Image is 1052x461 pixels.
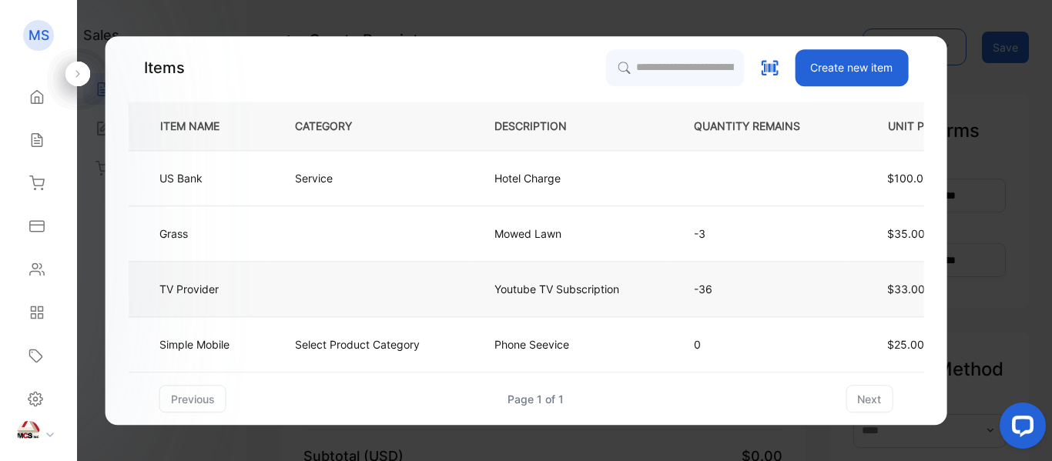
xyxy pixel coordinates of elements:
p: Youtube TV Subscription [494,281,619,297]
span: $25.00 [887,338,924,351]
p: -3 [694,225,825,242]
p: DESCRIPTION [494,118,591,134]
p: -36 [694,281,825,297]
span: $33.00 [887,282,925,296]
p: CATEGORY [295,118,377,134]
p: Grass [159,225,200,242]
p: Service [295,170,353,186]
p: TV Provider [159,281,219,297]
p: 0 [694,336,825,352]
p: Select Product Category [295,336,420,352]
p: Hotel Charge [494,170,561,186]
div: Page 1 of 1 [508,391,564,407]
button: next [846,385,893,413]
p: Simple Mobile [159,336,229,352]
button: previous [159,385,226,413]
p: QUANTITY REMAINS [694,118,825,134]
p: Items [144,56,185,79]
img: profile [17,421,40,444]
span: $35.00 [887,227,925,240]
p: UNIT PRICE [876,118,967,134]
button: Create new item [795,49,908,86]
p: Phone Seevice [494,336,569,352]
p: MS [28,25,49,45]
p: ITEM NAME [154,118,244,134]
p: US Bank [159,170,203,186]
iframe: LiveChat chat widget [987,396,1052,461]
p: Mowed Lawn [494,225,561,242]
span: $100.00 [887,172,930,185]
